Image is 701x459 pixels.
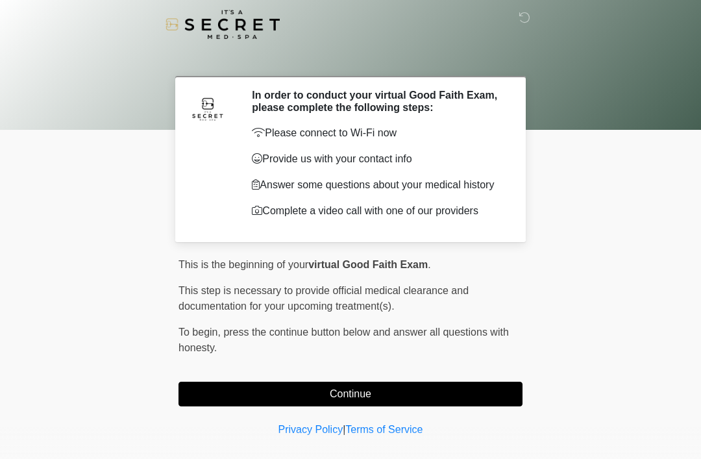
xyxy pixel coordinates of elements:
[343,424,345,435] a: |
[252,203,503,219] p: Complete a video call with one of our providers
[428,259,430,270] span: .
[178,382,523,406] button: Continue
[178,327,509,353] span: press the continue button below and answer all questions with honesty.
[345,424,423,435] a: Terms of Service
[252,151,503,167] p: Provide us with your contact info
[252,89,503,114] h2: In order to conduct your virtual Good Faith Exam, please complete the following steps:
[308,259,428,270] strong: virtual Good Faith Exam
[169,47,532,71] h1: ‎ ‎
[166,10,280,39] img: It's A Secret Med Spa Logo
[252,125,503,141] p: Please connect to Wi-Fi now
[252,177,503,193] p: Answer some questions about your medical history
[178,259,308,270] span: This is the beginning of your
[178,285,469,312] span: This step is necessary to provide official medical clearance and documentation for your upcoming ...
[178,327,223,338] span: To begin,
[188,89,227,128] img: Agent Avatar
[278,424,343,435] a: Privacy Policy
